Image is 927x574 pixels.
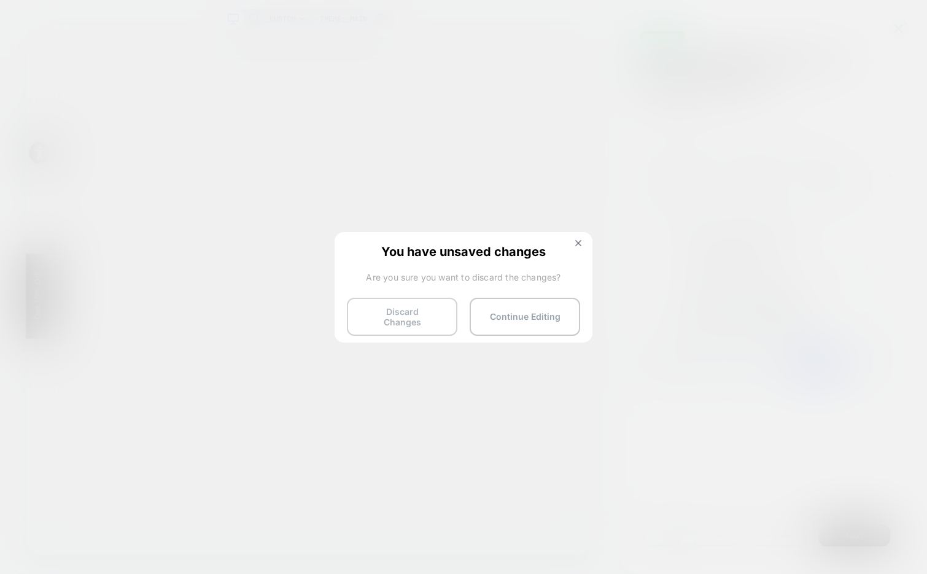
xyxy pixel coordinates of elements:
[9,311,21,374] span: Get 15% Off
[470,298,580,336] button: Continue Editing
[28,276,41,289] button: Close teaser
[347,298,457,336] button: Discard Changes
[575,240,581,246] img: close
[347,244,580,257] span: You have unsaved changes
[347,272,580,282] span: Are you sure you want to discard the changes?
